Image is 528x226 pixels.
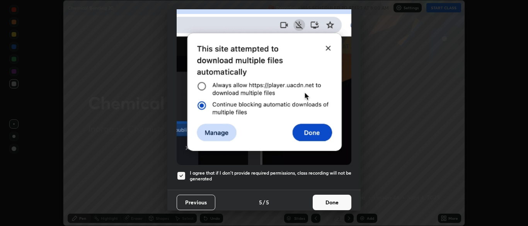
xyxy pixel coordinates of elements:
button: Previous [177,195,215,210]
h4: 5 [259,198,262,206]
h4: / [263,198,265,206]
h4: 5 [266,198,269,206]
button: Done [313,195,351,210]
h5: I agree that if I don't provide required permissions, class recording will not be generated [190,170,351,182]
